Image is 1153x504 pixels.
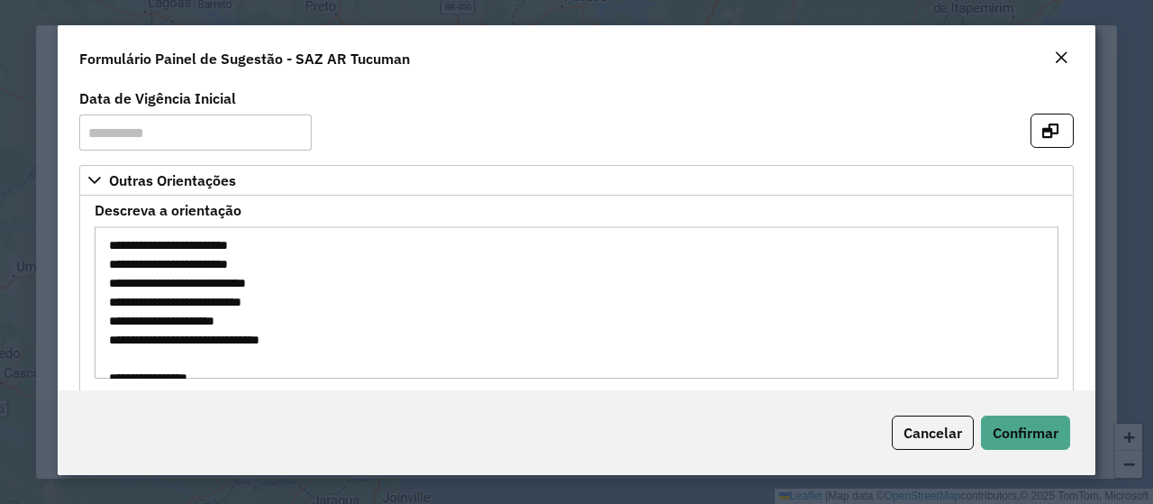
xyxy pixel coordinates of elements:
span: Confirmar [993,424,1058,442]
span: Cancelar [903,424,962,442]
em: Fechar [1054,50,1068,65]
a: Outras Orientações [79,165,1074,196]
h4: Formulário Painel de Sugestão - SAZ AR Tucuman [79,48,410,69]
div: Outras Orientações [79,196,1074,402]
button: Close [1049,47,1074,70]
hb-button: Confirma sugestões e abre em nova aba [1030,120,1074,138]
button: Confirmar [981,416,1070,450]
span: Outras Orientações [109,173,236,188]
label: Data de Vigência Inicial [79,87,236,109]
button: Cancelar [892,416,974,450]
label: Descreva a orientação [95,199,241,221]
